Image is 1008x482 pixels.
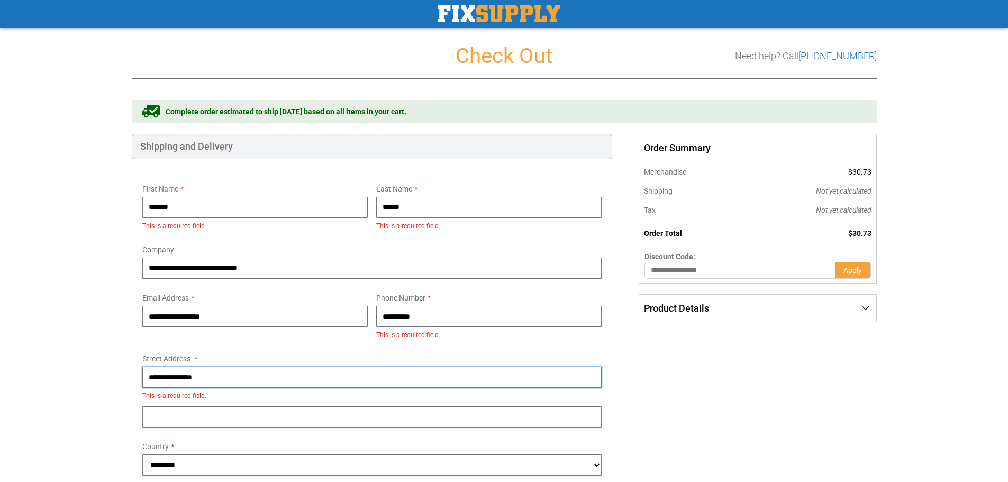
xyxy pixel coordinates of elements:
[816,187,871,195] span: Not yet calculated
[639,162,744,181] th: Merchandise
[142,245,174,254] span: Company
[376,222,440,230] span: This is a required field.
[644,252,695,261] span: Discount Code:
[843,266,862,275] span: Apply
[644,229,682,238] strong: Order Total
[438,5,560,22] img: Fix Industrial Supply
[644,303,709,314] span: Product Details
[639,201,744,220] th: Tax
[639,134,876,162] span: Order Summary
[376,185,412,193] span: Last Name
[644,187,673,195] span: Shipping
[798,50,877,61] a: [PHONE_NUMBER]
[142,392,206,399] span: This is a required field.
[142,354,190,363] span: Street Address
[376,294,425,302] span: Phone Number
[848,168,871,176] span: $30.73
[132,44,877,68] h1: Check Out
[142,442,169,451] span: Country
[142,185,178,193] span: First Name
[438,5,560,22] a: store logo
[816,206,871,214] span: Not yet calculated
[376,331,440,339] span: This is a required field.
[166,106,406,117] span: Complete order estimated to ship [DATE] based on all items in your cart.
[835,262,871,279] button: Apply
[132,134,613,159] div: Shipping and Delivery
[848,229,871,238] span: $30.73
[735,51,877,61] h3: Need help? Call
[142,294,189,302] span: Email Address
[142,222,206,230] span: This is a required field.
